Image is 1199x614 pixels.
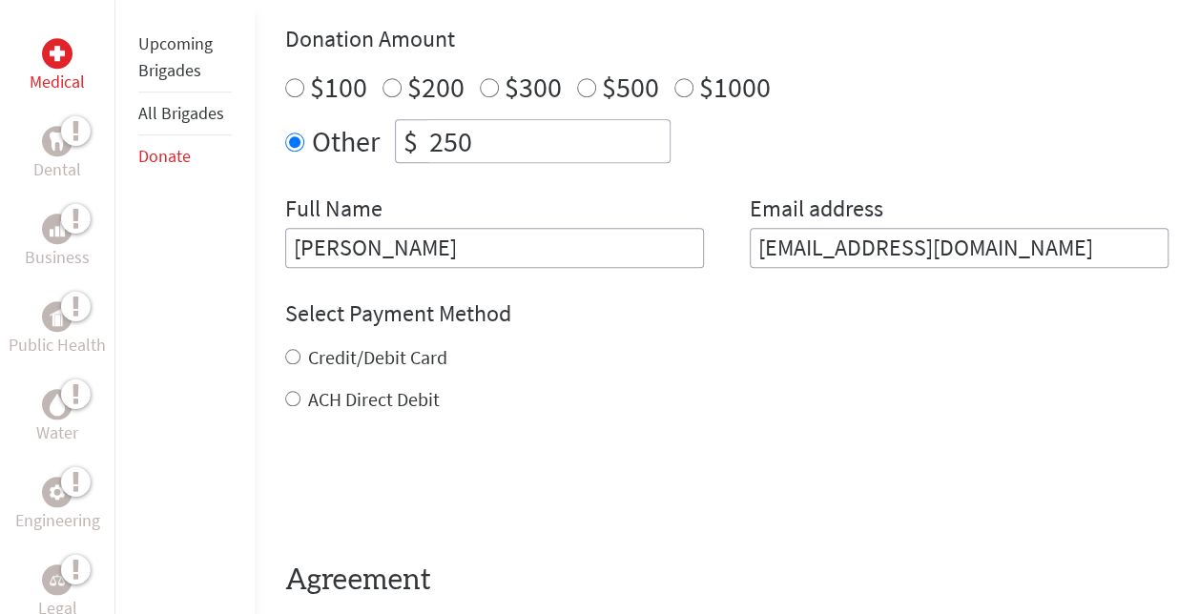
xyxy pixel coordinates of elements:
[750,194,883,228] label: Email address
[36,420,78,446] p: Water
[50,574,65,585] img: Legal Empowerment
[9,332,106,358] p: Public Health
[36,389,78,446] a: WaterWater
[312,119,380,163] label: Other
[425,120,670,162] input: Enter Amount
[285,563,1168,598] h4: Agreement
[50,132,65,150] img: Dental
[505,69,562,105] label: $300
[30,38,85,95] a: MedicalMedical
[50,484,65,500] img: Engineering
[285,451,575,525] iframe: reCAPTCHA
[750,228,1168,268] input: Your Email
[285,228,704,268] input: Enter Full Name
[308,345,447,369] label: Credit/Debit Card
[285,298,1168,329] h4: Select Payment Method
[138,92,232,135] li: All Brigades
[42,214,72,244] div: Business
[42,477,72,507] div: Engineering
[15,477,100,534] a: EngineeringEngineering
[138,145,191,167] a: Donate
[50,393,65,415] img: Water
[138,135,232,177] li: Donate
[50,307,65,326] img: Public Health
[310,69,367,105] label: $100
[33,126,81,183] a: DentalDental
[33,156,81,183] p: Dental
[25,214,90,271] a: BusinessBusiness
[42,389,72,420] div: Water
[42,301,72,332] div: Public Health
[25,244,90,271] p: Business
[285,24,1168,54] h4: Donation Amount
[138,23,232,92] li: Upcoming Brigades
[308,387,440,411] label: ACH Direct Debit
[699,69,771,105] label: $1000
[138,102,224,124] a: All Brigades
[42,126,72,156] div: Dental
[138,32,213,81] a: Upcoming Brigades
[602,69,659,105] label: $500
[50,221,65,236] img: Business
[15,507,100,534] p: Engineering
[396,120,425,162] div: $
[285,194,382,228] label: Full Name
[30,69,85,95] p: Medical
[407,69,465,105] label: $200
[42,38,72,69] div: Medical
[9,301,106,358] a: Public HealthPublic Health
[42,564,72,595] div: Legal Empowerment
[50,46,65,61] img: Medical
